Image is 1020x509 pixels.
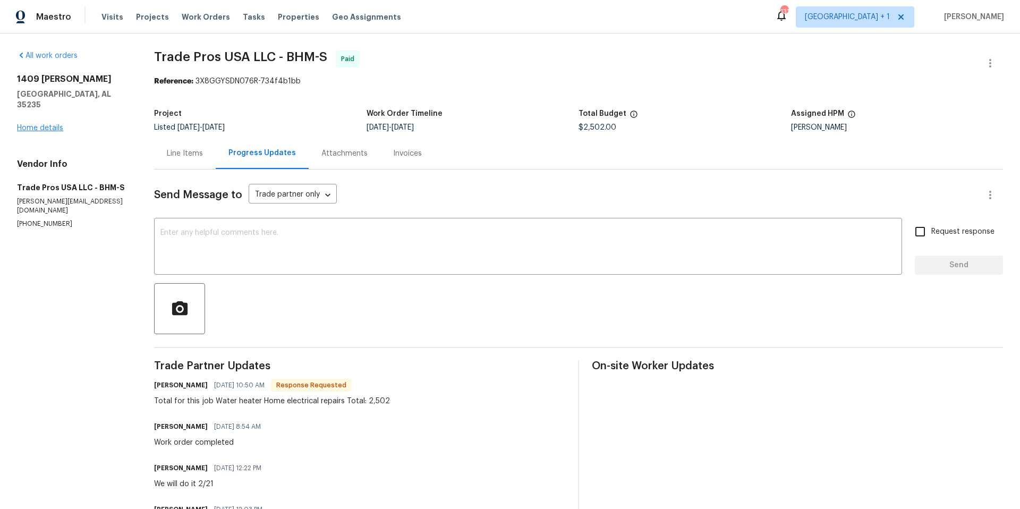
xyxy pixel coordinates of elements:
[579,124,616,131] span: $2,502.00
[847,110,856,124] span: The hpm assigned to this work order.
[17,159,129,169] h4: Vendor Info
[17,89,129,110] h5: [GEOGRAPHIC_DATA], AL 35235
[392,124,414,131] span: [DATE]
[17,74,129,84] h2: 1409 [PERSON_NAME]
[154,421,208,432] h6: [PERSON_NAME]
[154,437,267,448] div: Work order completed
[154,463,208,473] h6: [PERSON_NAME]
[791,124,1003,131] div: [PERSON_NAME]
[17,197,129,215] p: [PERSON_NAME][EMAIL_ADDRESS][DOMAIN_NAME]
[154,361,565,371] span: Trade Partner Updates
[177,124,200,131] span: [DATE]
[214,463,261,473] span: [DATE] 12:22 PM
[791,110,844,117] h5: Assigned HPM
[931,226,994,237] span: Request response
[228,148,296,158] div: Progress Updates
[182,12,230,22] span: Work Orders
[367,124,389,131] span: [DATE]
[101,12,123,22] span: Visits
[367,124,414,131] span: -
[341,54,359,64] span: Paid
[154,479,268,489] div: We will do it 2/21
[940,12,1004,22] span: [PERSON_NAME]
[154,78,193,85] b: Reference:
[17,52,78,60] a: All work orders
[249,186,337,204] div: Trade partner only
[154,124,225,131] span: Listed
[214,421,261,432] span: [DATE] 8:54 AM
[17,182,129,193] h5: Trade Pros USA LLC - BHM-S
[243,13,265,21] span: Tasks
[154,396,390,406] div: Total for this job Water heater Home electrical repairs Total: 2,502
[780,6,788,17] div: 131
[154,110,182,117] h5: Project
[321,148,368,159] div: Attachments
[805,12,890,22] span: [GEOGRAPHIC_DATA] + 1
[202,124,225,131] span: [DATE]
[177,124,225,131] span: -
[17,124,63,132] a: Home details
[136,12,169,22] span: Projects
[167,148,203,159] div: Line Items
[272,380,351,391] span: Response Requested
[154,380,208,391] h6: [PERSON_NAME]
[154,190,242,200] span: Send Message to
[630,110,638,124] span: The total cost of line items that have been proposed by Opendoor. This sum includes line items th...
[393,148,422,159] div: Invoices
[367,110,443,117] h5: Work Order Timeline
[17,219,129,228] p: [PHONE_NUMBER]
[154,50,327,63] span: Trade Pros USA LLC - BHM-S
[214,380,265,391] span: [DATE] 10:50 AM
[579,110,626,117] h5: Total Budget
[278,12,319,22] span: Properties
[154,76,1003,87] div: 3X8GGYSDN076R-734f4b1bb
[36,12,71,22] span: Maestro
[332,12,401,22] span: Geo Assignments
[592,361,1003,371] span: On-site Worker Updates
